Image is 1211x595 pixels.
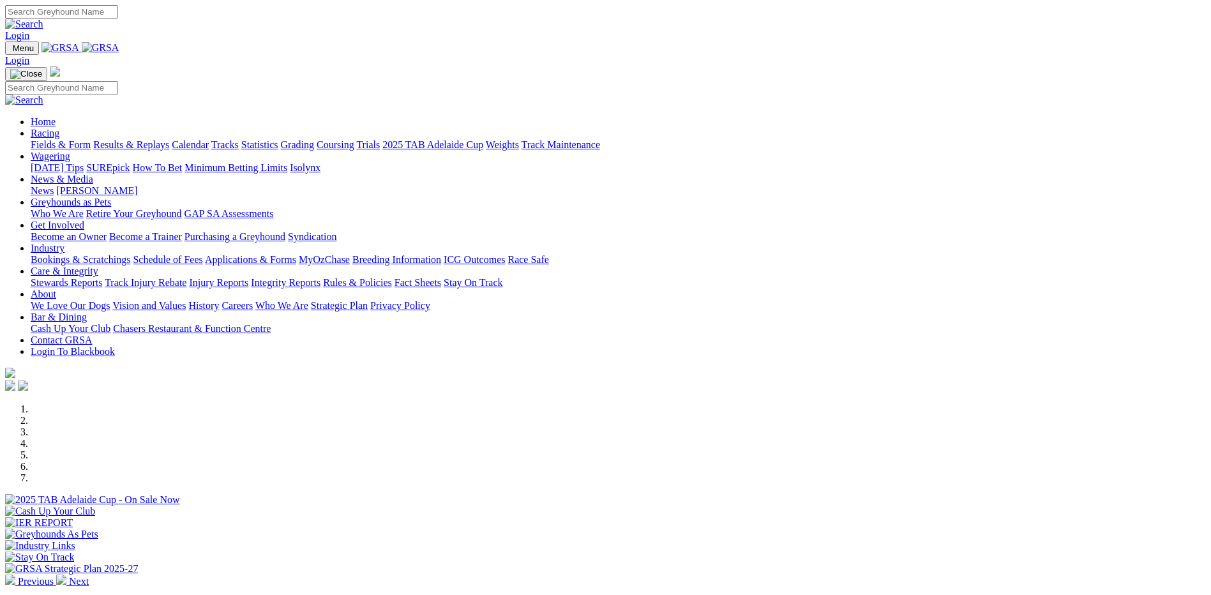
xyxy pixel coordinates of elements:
[10,69,42,79] img: Close
[241,139,278,150] a: Statistics
[288,231,336,242] a: Syndication
[317,139,354,150] a: Coursing
[31,116,56,127] a: Home
[31,151,70,162] a: Wagering
[112,300,186,311] a: Vision and Values
[251,277,320,288] a: Integrity Reports
[5,30,29,41] a: Login
[5,552,74,563] img: Stay On Track
[31,208,84,219] a: Who We Are
[211,139,239,150] a: Tracks
[31,231,1206,243] div: Get Involved
[69,576,89,587] span: Next
[18,380,28,391] img: twitter.svg
[5,81,118,94] input: Search
[31,312,87,322] a: Bar & Dining
[31,220,84,230] a: Get Involved
[31,162,1206,174] div: Wagering
[82,42,119,54] img: GRSA
[486,139,519,150] a: Weights
[31,243,64,253] a: Industry
[356,139,380,150] a: Trials
[86,162,130,173] a: SUREpick
[31,323,1206,335] div: Bar & Dining
[5,494,180,506] img: 2025 TAB Adelaide Cup - On Sale Now
[31,335,92,345] a: Contact GRSA
[5,576,56,587] a: Previous
[31,197,111,207] a: Greyhounds as Pets
[352,254,441,265] a: Breeding Information
[133,162,183,173] a: How To Bet
[31,277,1206,289] div: Care & Integrity
[508,254,548,265] a: Race Safe
[184,162,287,173] a: Minimum Betting Limits
[5,94,43,106] img: Search
[5,563,138,575] img: GRSA Strategic Plan 2025-27
[189,277,248,288] a: Injury Reports
[281,139,314,150] a: Grading
[18,576,54,587] span: Previous
[290,162,320,173] a: Isolynx
[5,517,73,529] img: IER REPORT
[31,323,110,334] a: Cash Up Your Club
[31,254,130,265] a: Bookings & Scratchings
[5,368,15,378] img: logo-grsa-white.png
[31,185,1206,197] div: News & Media
[299,254,350,265] a: MyOzChase
[522,139,600,150] a: Track Maintenance
[205,254,296,265] a: Applications & Forms
[5,67,47,81] button: Toggle navigation
[31,139,91,150] a: Fields & Form
[13,43,34,53] span: Menu
[105,277,186,288] a: Track Injury Rebate
[311,300,368,311] a: Strategic Plan
[86,208,182,219] a: Retire Your Greyhound
[222,300,253,311] a: Careers
[50,66,60,77] img: logo-grsa-white.png
[444,254,505,265] a: ICG Outcomes
[255,300,308,311] a: Who We Are
[31,300,1206,312] div: About
[31,128,59,139] a: Racing
[31,231,107,242] a: Become an Owner
[184,208,274,219] a: GAP SA Assessments
[31,300,110,311] a: We Love Our Dogs
[395,277,441,288] a: Fact Sheets
[5,5,118,19] input: Search
[5,41,39,55] button: Toggle navigation
[133,254,202,265] a: Schedule of Fees
[56,185,137,196] a: [PERSON_NAME]
[31,185,54,196] a: News
[31,289,56,299] a: About
[5,506,95,517] img: Cash Up Your Club
[444,277,502,288] a: Stay On Track
[93,139,169,150] a: Results & Replays
[41,42,79,54] img: GRSA
[382,139,483,150] a: 2025 TAB Adelaide Cup
[109,231,182,242] a: Become a Trainer
[31,162,84,173] a: [DATE] Tips
[31,139,1206,151] div: Racing
[31,266,98,276] a: Care & Integrity
[31,277,102,288] a: Stewards Reports
[323,277,392,288] a: Rules & Policies
[31,346,115,357] a: Login To Blackbook
[56,575,66,585] img: chevron-right-pager-white.svg
[188,300,219,311] a: History
[172,139,209,150] a: Calendar
[31,254,1206,266] div: Industry
[5,575,15,585] img: chevron-left-pager-white.svg
[56,576,89,587] a: Next
[184,231,285,242] a: Purchasing a Greyhound
[5,529,98,540] img: Greyhounds As Pets
[5,19,43,30] img: Search
[31,174,93,185] a: News & Media
[5,540,75,552] img: Industry Links
[113,323,271,334] a: Chasers Restaurant & Function Centre
[370,300,430,311] a: Privacy Policy
[31,208,1206,220] div: Greyhounds as Pets
[5,380,15,391] img: facebook.svg
[5,55,29,66] a: Login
